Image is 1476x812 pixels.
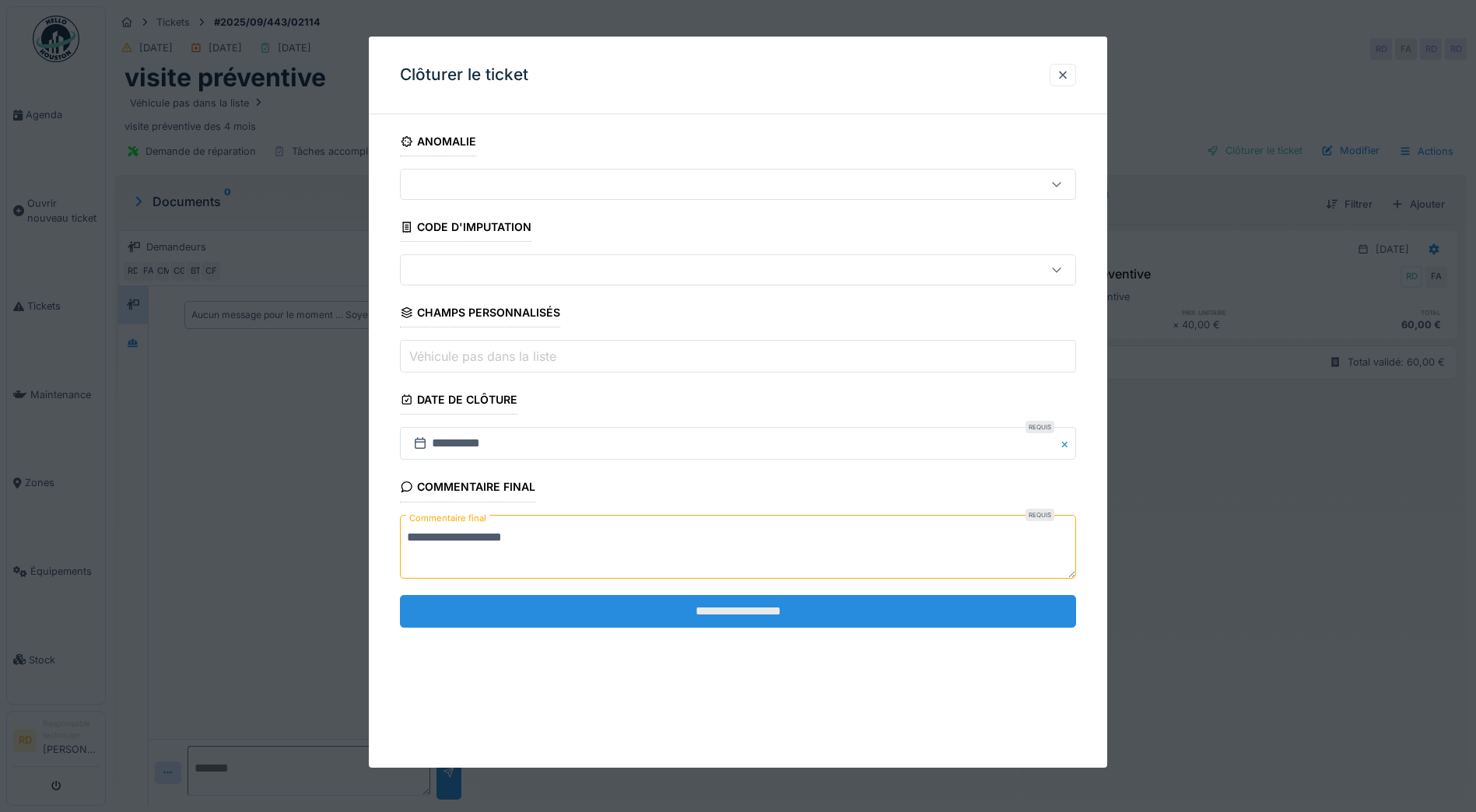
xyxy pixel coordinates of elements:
[1025,509,1054,521] div: Requis
[400,130,476,156] div: Anomalie
[1059,427,1076,460] button: Close
[400,215,531,242] div: Code d'imputation
[1025,421,1054,433] div: Requis
[400,301,560,327] div: Champs personnalisés
[406,346,559,365] label: Véhicule pas dans la liste
[400,65,528,85] h3: Clôturer le ticket
[400,475,535,502] div: Commentaire final
[406,509,489,528] label: Commentaire final
[400,388,517,415] div: Date de clôture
